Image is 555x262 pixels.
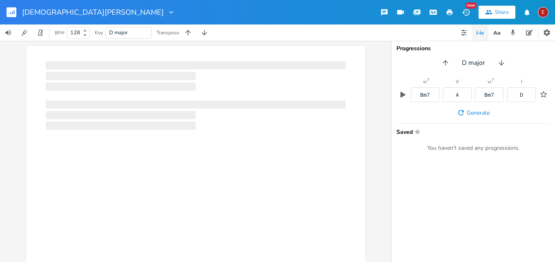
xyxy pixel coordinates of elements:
[55,31,64,35] div: BPM
[538,3,548,22] button: E
[423,79,427,84] div: vi
[458,5,474,20] button: New
[467,109,490,117] span: Generate
[456,92,459,98] div: A
[466,2,477,9] div: New
[109,29,128,36] span: D major
[454,105,493,120] button: Generate
[456,79,459,84] div: V
[484,92,494,98] div: Bm7
[520,92,523,98] div: D
[538,7,548,18] div: ECMcCready
[521,79,522,84] div: I
[22,9,164,16] span: [DEMOGRAPHIC_DATA][PERSON_NAME]
[427,78,430,82] sup: 7
[420,92,430,98] div: Bm7
[396,129,545,135] span: Saved
[396,144,550,152] div: You haven't saved any progressions.
[495,9,509,16] div: Share
[462,58,485,68] span: D major
[396,46,550,51] div: Progressions
[95,30,103,35] div: Key
[492,78,494,82] sup: 7
[488,79,491,84] div: vi
[479,6,515,19] button: Share
[157,30,179,35] div: Transpose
